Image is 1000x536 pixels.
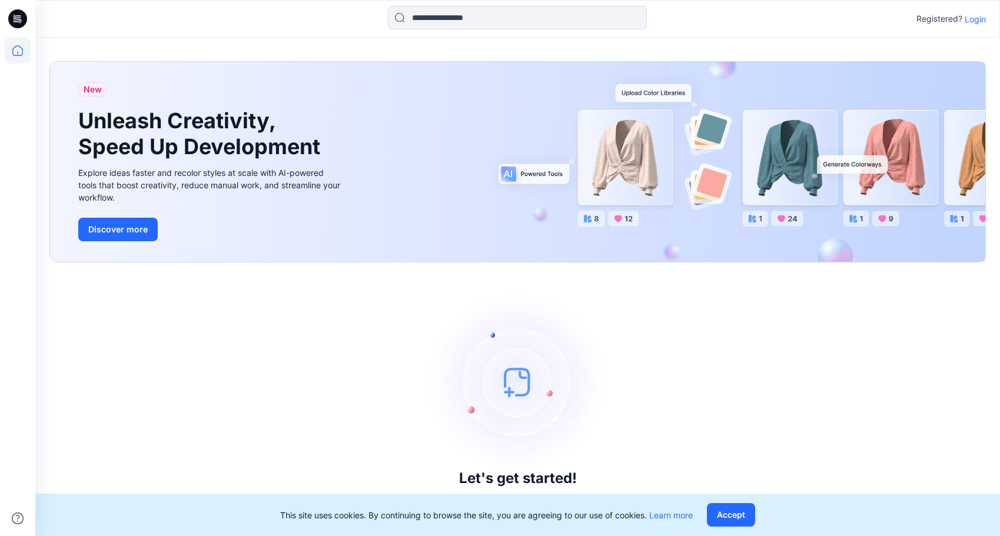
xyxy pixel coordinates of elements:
a: Discover more [78,218,343,241]
p: Registered? [916,12,962,26]
h3: Let's get started! [459,470,577,487]
img: empty-state-image.svg [430,294,606,470]
div: Explore ideas faster and recolor styles at scale with AI-powered tools that boost creativity, red... [78,167,343,204]
a: Learn more [649,510,693,520]
p: Click New to add a style or create a folder. [421,491,614,505]
h1: Unleash Creativity, Speed Up Development [78,108,325,159]
button: Accept [707,503,755,527]
button: Discover more [78,218,158,241]
p: This site uses cookies. By continuing to browse the site, you are agreeing to our use of cookies. [280,509,693,521]
p: Login [965,13,986,25]
span: New [84,82,102,96]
